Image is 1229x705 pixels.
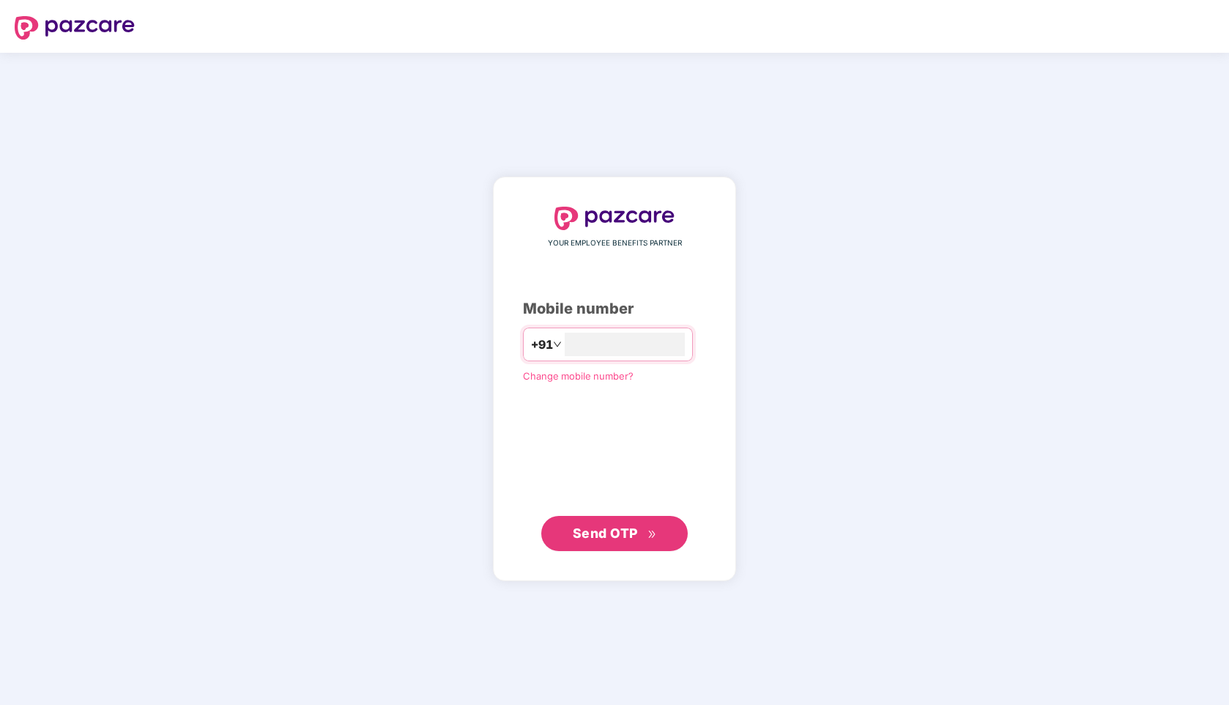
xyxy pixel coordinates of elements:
img: logo [554,207,675,230]
span: +91 [531,336,553,354]
span: double-right [647,530,657,539]
span: down [553,340,562,349]
button: Send OTPdouble-right [541,516,688,551]
a: Change mobile number? [523,370,634,382]
span: YOUR EMPLOYEE BENEFITS PARTNER [548,237,682,249]
img: logo [15,16,135,40]
span: Send OTP [573,525,638,541]
div: Mobile number [523,298,706,320]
